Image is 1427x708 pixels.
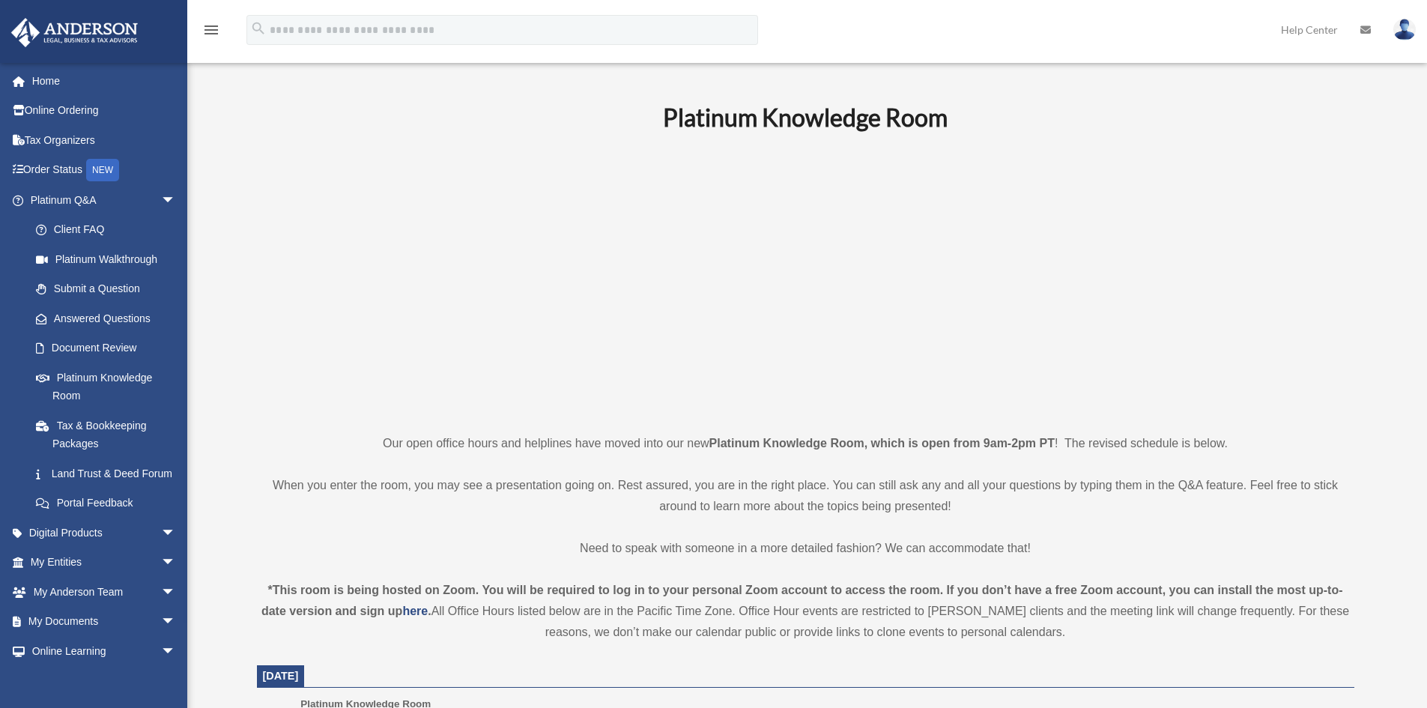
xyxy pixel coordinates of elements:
span: arrow_drop_down [161,636,191,667]
a: Document Review [21,333,199,363]
a: Tax & Bookkeeping Packages [21,411,199,459]
strong: *This room is being hosted on Zoom. You will be required to log in to your personal Zoom account ... [261,584,1343,617]
i: search [250,20,267,37]
a: Tax Organizers [10,125,199,155]
a: Digital Productsarrow_drop_down [10,518,199,548]
iframe: 231110_Toby_KnowledgeRoom [581,152,1030,405]
a: My Anderson Teamarrow_drop_down [10,577,199,607]
img: Anderson Advisors Platinum Portal [7,18,142,47]
a: Platinum Walkthrough [21,244,199,274]
span: [DATE] [263,670,299,682]
a: menu [202,26,220,39]
a: Platinum Knowledge Room [21,363,191,411]
i: menu [202,21,220,39]
span: arrow_drop_down [161,548,191,578]
a: Home [10,66,199,96]
img: User Pic [1393,19,1416,40]
p: Need to speak with someone in a more detailed fashion? We can accommodate that! [257,538,1354,559]
span: arrow_drop_down [161,185,191,216]
a: Order StatusNEW [10,155,199,186]
a: Land Trust & Deed Forum [21,459,199,488]
span: arrow_drop_down [161,577,191,608]
a: Submit a Question [21,274,199,304]
a: Platinum Q&Aarrow_drop_down [10,185,199,215]
a: Client FAQ [21,215,199,245]
div: All Office Hours listed below are in the Pacific Time Zone. Office Hour events are restricted to ... [257,580,1354,643]
a: here [402,605,428,617]
span: arrow_drop_down [161,607,191,638]
a: Answered Questions [21,303,199,333]
strong: . [428,605,431,617]
span: arrow_drop_down [161,518,191,548]
a: Portal Feedback [21,488,199,518]
p: Our open office hours and helplines have moved into our new ! The revised schedule is below. [257,433,1354,454]
a: My Documentsarrow_drop_down [10,607,199,637]
a: My Entitiesarrow_drop_down [10,548,199,578]
div: NEW [86,159,119,181]
b: Platinum Knowledge Room [663,103,948,132]
a: Online Learningarrow_drop_down [10,636,199,666]
p: When you enter the room, you may see a presentation going on. Rest assured, you are in the right ... [257,475,1354,517]
strong: Platinum Knowledge Room, which is open from 9am-2pm PT [709,437,1055,450]
a: Online Ordering [10,96,199,126]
